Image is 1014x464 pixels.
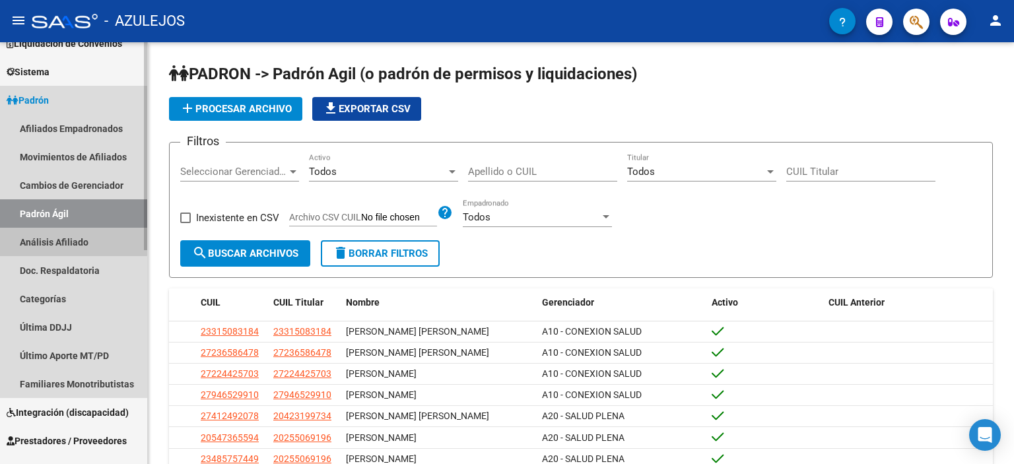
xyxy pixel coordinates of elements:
[437,205,453,220] mat-icon: help
[542,411,625,421] span: A20 - SALUD PLENA
[828,297,885,308] span: CUIL Anterior
[323,103,411,115] span: Exportar CSV
[180,240,310,267] button: Buscar Archivos
[346,347,489,358] span: [PERSON_NAME] [PERSON_NAME]
[706,288,823,317] datatable-header-cell: Activo
[542,297,594,308] span: Gerenciador
[361,212,437,224] input: Archivo CSV CUIL
[346,326,489,337] span: [PERSON_NAME] [PERSON_NAME]
[7,65,50,79] span: Sistema
[542,453,625,464] span: A20 - SALUD PLENA
[201,297,220,308] span: CUIL
[7,405,129,420] span: Integración (discapacidad)
[104,7,185,36] span: - AZULEJOS
[196,210,279,226] span: Inexistente en CSV
[542,326,642,337] span: A10 - CONEXION SALUD
[169,65,637,83] span: PADRON -> Padrón Agil (o padrón de permisos y liquidaciones)
[273,432,331,443] span: 20255069196
[627,166,655,178] span: Todos
[537,288,706,317] datatable-header-cell: Gerenciador
[180,132,226,150] h3: Filtros
[273,347,331,358] span: 27236586478
[180,103,292,115] span: Procesar archivo
[273,297,323,308] span: CUIL Titular
[712,297,738,308] span: Activo
[289,212,361,222] span: Archivo CSV CUIL
[463,211,490,223] span: Todos
[201,432,259,443] span: 20547365594
[969,419,1001,451] div: Open Intercom Messenger
[346,432,417,443] span: [PERSON_NAME]
[192,248,298,259] span: Buscar Archivos
[273,368,331,379] span: 27224425703
[542,347,642,358] span: A10 - CONEXION SALUD
[346,368,417,379] span: [PERSON_NAME]
[542,389,642,400] span: A10 - CONEXION SALUD
[11,13,26,28] mat-icon: menu
[312,97,421,121] button: Exportar CSV
[201,389,259,400] span: 27946529910
[273,453,331,464] span: 20255069196
[333,245,349,261] mat-icon: delete
[201,411,259,421] span: 27412492078
[346,411,489,421] span: [PERSON_NAME] [PERSON_NAME]
[7,93,49,108] span: Padrón
[346,297,380,308] span: Nombre
[201,368,259,379] span: 27224425703
[542,432,625,443] span: A20 - SALUD PLENA
[201,347,259,358] span: 27236586478
[273,389,331,400] span: 27946529910
[201,453,259,464] span: 23485757449
[268,288,341,317] datatable-header-cell: CUIL Titular
[346,389,417,400] span: [PERSON_NAME]
[180,100,195,116] mat-icon: add
[333,248,428,259] span: Borrar Filtros
[169,97,302,121] button: Procesar archivo
[323,100,339,116] mat-icon: file_download
[341,288,537,317] datatable-header-cell: Nombre
[988,13,1003,28] mat-icon: person
[309,166,337,178] span: Todos
[823,288,993,317] datatable-header-cell: CUIL Anterior
[273,411,331,421] span: 20423199734
[201,326,259,337] span: 23315083184
[192,245,208,261] mat-icon: search
[346,453,417,464] span: [PERSON_NAME]
[7,434,127,448] span: Prestadores / Proveedores
[180,166,287,178] span: Seleccionar Gerenciador
[7,36,122,51] span: Liquidación de Convenios
[195,288,268,317] datatable-header-cell: CUIL
[542,368,642,379] span: A10 - CONEXION SALUD
[273,326,331,337] span: 23315083184
[321,240,440,267] button: Borrar Filtros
